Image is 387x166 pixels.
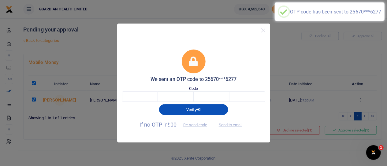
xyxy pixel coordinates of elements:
[122,76,265,83] h5: We sent an OTP code to 25670***6277
[159,104,228,115] button: Verify
[189,86,198,92] label: Code
[290,9,381,15] div: OTP code has been sent to 25670***6277
[140,121,212,128] span: If no OTP in
[259,26,268,35] button: Close
[379,145,384,150] span: 1
[366,145,381,160] iframe: Intercom live chat
[168,121,177,128] span: !:00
